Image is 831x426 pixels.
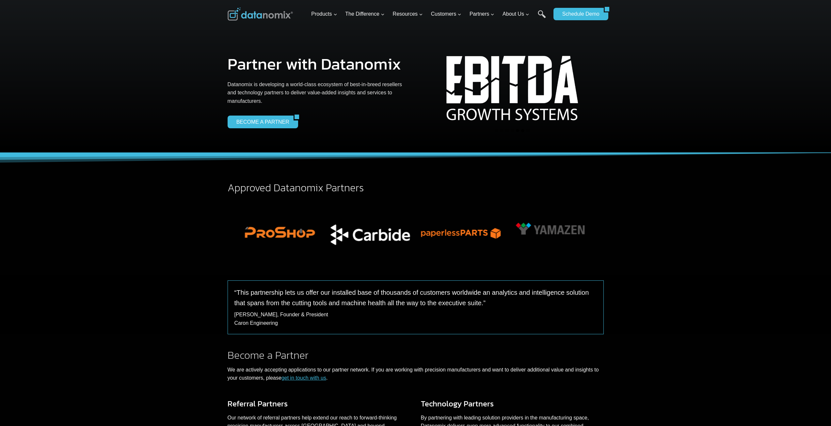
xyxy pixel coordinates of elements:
[393,10,423,18] span: Resources
[503,10,529,18] span: About Us
[505,129,509,132] button: Go to slide 3
[234,200,325,260] img: Datanomix + ProShop ERP
[511,129,514,132] button: Go to slide 4
[506,200,597,260] img: Yamazen
[416,200,506,260] img: Datanomix + Paperless Parts
[175,105,204,111] span: Phone number
[416,200,506,260] div: 8 of 12
[228,8,293,21] img: Datanomix
[506,200,597,260] div: 9 of 12
[521,129,524,132] button: Go to slide 6
[228,116,294,128] a: BECOME A PARTNER
[234,200,325,260] div: 6 of 12
[325,200,416,260] div: 7 of 12
[309,4,550,25] nav: Primary Navigation
[228,350,604,360] h2: Become a Partner
[553,8,604,20] a: Schedule Demo
[228,80,410,105] p: Datanomix is developing a world-class ecosystem of best-in-breed resellers and technology partner...
[175,52,191,58] span: Job Title
[495,129,498,132] button: Go to slide 1
[234,320,278,326] span: Caron Engineering
[500,129,503,132] button: Go to slide 2
[538,10,546,25] a: Search
[228,182,604,193] h2: Approved Datanomix Partners
[234,287,597,308] p: “This partnership lets us offer our installed base of thousands of customers worldwide an analyti...
[175,159,200,165] span: State/Region
[470,10,494,18] span: Partners
[516,129,519,132] button: Go to slide 5
[311,10,337,18] span: Products
[421,128,604,133] ul: Select a slide to show
[234,200,597,260] div: Photo Gallery Carousel
[234,312,328,317] span: [PERSON_NAME], Founder & President
[228,56,410,72] h1: Partner with Datanomix
[431,10,461,18] span: Customers
[175,79,196,85] span: Last Name
[228,366,604,382] p: We are actively accepting applications to our partner network. If you are working with precision ...
[421,49,604,125] div: 5 of 7
[526,129,530,132] button: Go to slide 7
[439,50,586,125] img: EBITDA + Datanomix
[345,10,385,18] span: The Difference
